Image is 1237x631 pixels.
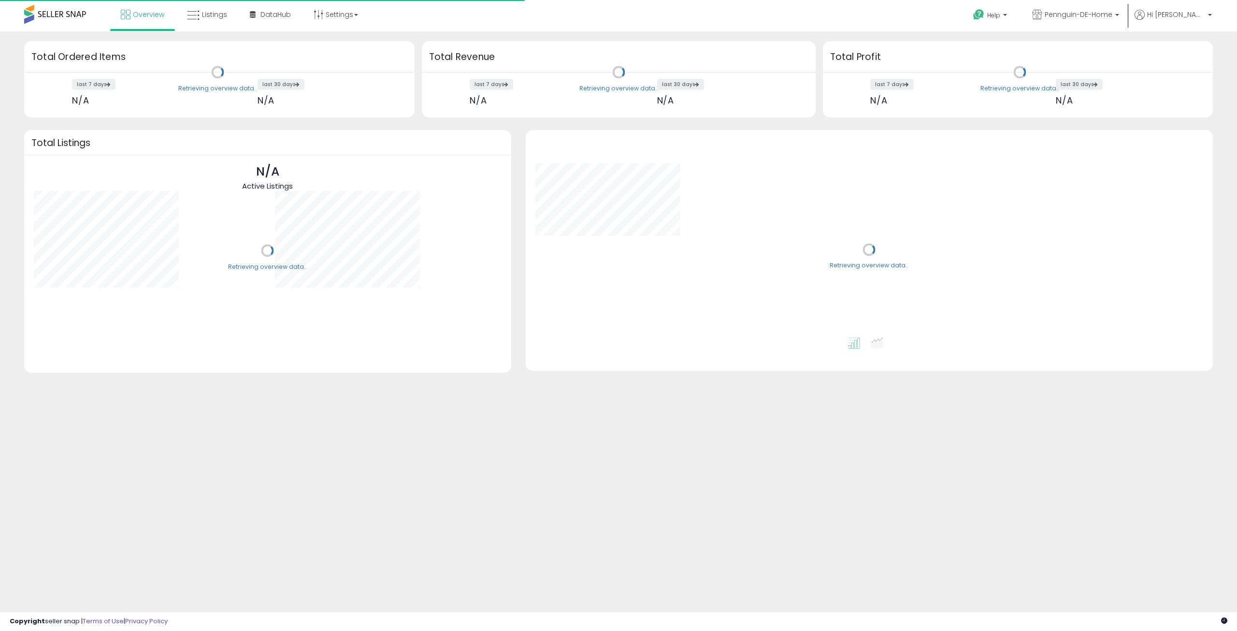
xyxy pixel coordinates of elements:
div: Retrieving overview data.. [830,262,908,270]
span: Hi [PERSON_NAME] [1147,10,1205,19]
span: Help [987,11,1000,19]
a: Help [965,1,1017,31]
a: Hi [PERSON_NAME] [1135,10,1212,31]
span: DataHub [260,10,291,19]
div: Retrieving overview data.. [980,84,1059,93]
span: Listings [202,10,227,19]
span: Overview [133,10,164,19]
i: Get Help [973,9,985,21]
div: Retrieving overview data.. [178,84,257,93]
span: Pennguin-DE-Home [1045,10,1112,19]
div: Retrieving overview data.. [579,84,658,93]
div: Retrieving overview data.. [228,263,307,271]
